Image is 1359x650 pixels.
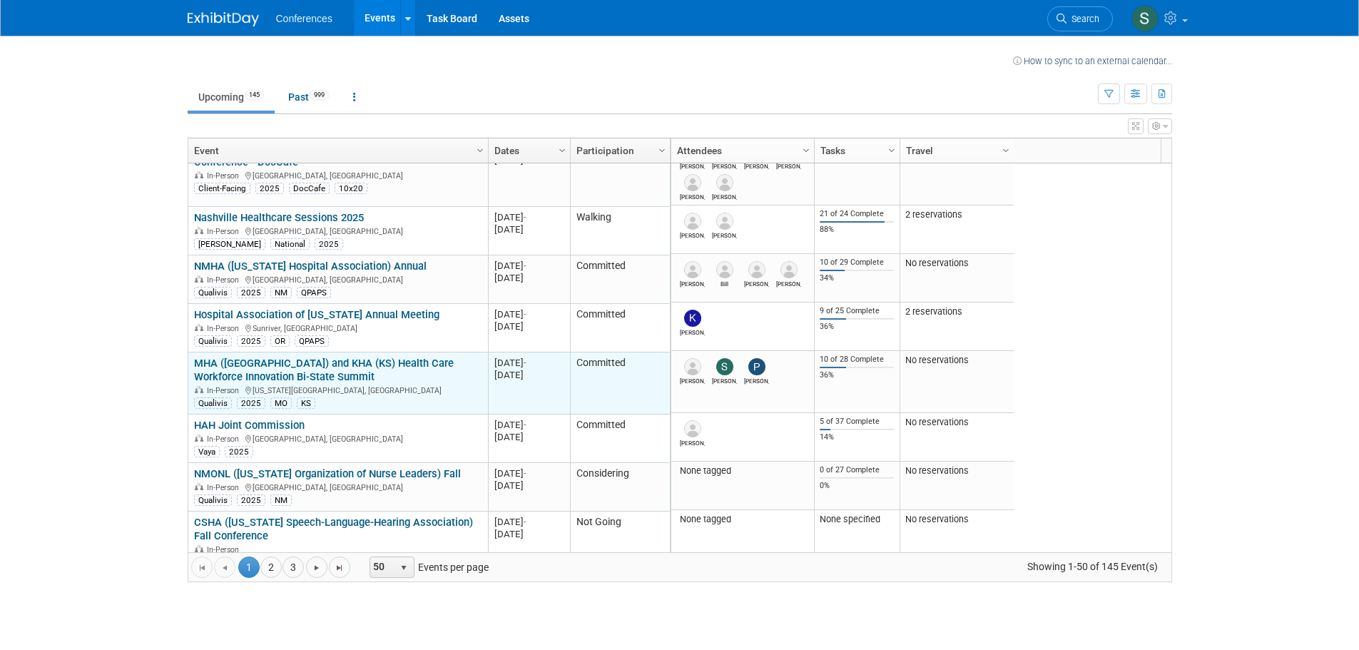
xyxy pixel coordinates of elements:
[194,260,427,273] a: NMHA ([US_STATE] Hospital Association) Annual
[676,465,808,477] div: None tagged
[680,191,705,200] div: Michael Graham
[524,260,526,271] span: -
[1014,557,1171,577] span: Showing 1-50 of 145 Event(s)
[684,261,701,278] img: Michael Heal
[820,432,894,442] div: 14%
[576,138,661,163] a: Participation
[195,227,203,234] img: In-Person Event
[238,557,260,578] span: 1
[297,397,315,409] div: KS
[207,324,243,333] span: In-Person
[494,467,564,479] div: [DATE]
[494,479,564,492] div: [DATE]
[194,322,482,334] div: Sunriver, [GEOGRAPHIC_DATA]
[311,562,322,574] span: Go to the next page
[194,142,470,168] a: MGMA (Medical Group Management Association) Leaders Conference - DocCafe
[680,437,705,447] div: Amanda Shea Kryger
[494,138,561,163] a: Dates
[270,238,310,250] div: National
[195,483,203,490] img: In-Person Event
[570,207,670,255] td: Walking
[195,435,203,442] img: In-Person Event
[998,138,1014,160] a: Column Settings
[329,557,350,578] a: Go to the last page
[1000,145,1012,156] span: Column Settings
[680,327,705,336] div: Kelly Parker
[494,308,564,320] div: [DATE]
[194,516,473,542] a: CSHA ([US_STATE] Speech-Language-Hearing Association) Fall Conference
[524,357,526,368] span: -
[194,287,232,298] div: Qualivis
[207,435,243,444] span: In-Person
[225,446,253,457] div: 2025
[194,335,232,347] div: Qualivis
[716,358,733,375] img: Sonya Garcia
[820,370,894,380] div: 36%
[494,369,564,381] div: [DATE]
[207,386,243,395] span: In-Person
[494,516,564,528] div: [DATE]
[310,90,329,101] span: 999
[905,306,962,317] span: 2 reservations
[214,557,235,578] a: Go to the previous page
[194,446,220,457] div: Vaya
[524,468,526,479] span: -
[196,562,208,574] span: Go to the first page
[494,320,564,332] div: [DATE]
[398,562,409,574] span: select
[315,238,343,250] div: 2025
[820,481,894,491] div: 0%
[306,557,327,578] a: Go to the next page
[295,335,329,347] div: QPAPS
[195,386,203,393] img: In-Person Event
[255,183,284,194] div: 2025
[524,420,526,430] span: -
[524,212,526,223] span: -
[472,138,488,160] a: Column Settings
[716,174,733,191] img: Mike York
[289,183,330,194] div: DocCafe
[207,227,243,236] span: In-Person
[474,145,486,156] span: Column Settings
[245,90,264,101] span: 145
[905,514,969,524] span: No reservations
[712,230,737,239] div: Jason Drucker
[748,261,765,278] img: Rob Kitto
[207,171,243,181] span: In-Person
[820,322,894,332] div: 36%
[194,494,232,506] div: Qualivis
[684,213,701,230] img: Dorothy Smith
[905,355,969,365] span: No reservations
[820,355,894,365] div: 10 of 28 Complete
[194,238,265,250] div: [PERSON_NAME]
[494,528,564,540] div: [DATE]
[334,562,345,574] span: Go to the last page
[570,304,670,352] td: Committed
[820,514,894,525] div: None specified
[194,397,232,409] div: Qualivis
[270,397,292,409] div: MO
[494,431,564,443] div: [DATE]
[237,287,265,298] div: 2025
[654,138,670,160] a: Column Settings
[494,223,564,235] div: [DATE]
[820,465,894,475] div: 0 of 27 Complete
[680,375,705,385] div: Brandon Miles
[680,278,705,288] div: Michael Heal
[191,557,213,578] a: Go to the first page
[194,432,482,445] div: [GEOGRAPHIC_DATA], [GEOGRAPHIC_DATA]
[237,397,265,409] div: 2025
[800,145,812,156] span: Column Settings
[194,169,482,181] div: [GEOGRAPHIC_DATA], [GEOGRAPHIC_DATA]
[195,171,203,178] img: In-Person Event
[1013,56,1172,66] a: How to sync to an external calendar...
[297,287,331,298] div: QPAPS
[748,358,765,375] img: Priscilla Wheeler
[188,12,259,26] img: ExhibitDay
[820,138,890,163] a: Tasks
[570,255,670,304] td: Committed
[776,278,801,288] div: Dani Bowie
[716,261,733,278] img: Bill Kowske
[524,309,526,320] span: -
[194,384,482,396] div: [US_STATE][GEOGRAPHIC_DATA], [GEOGRAPHIC_DATA]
